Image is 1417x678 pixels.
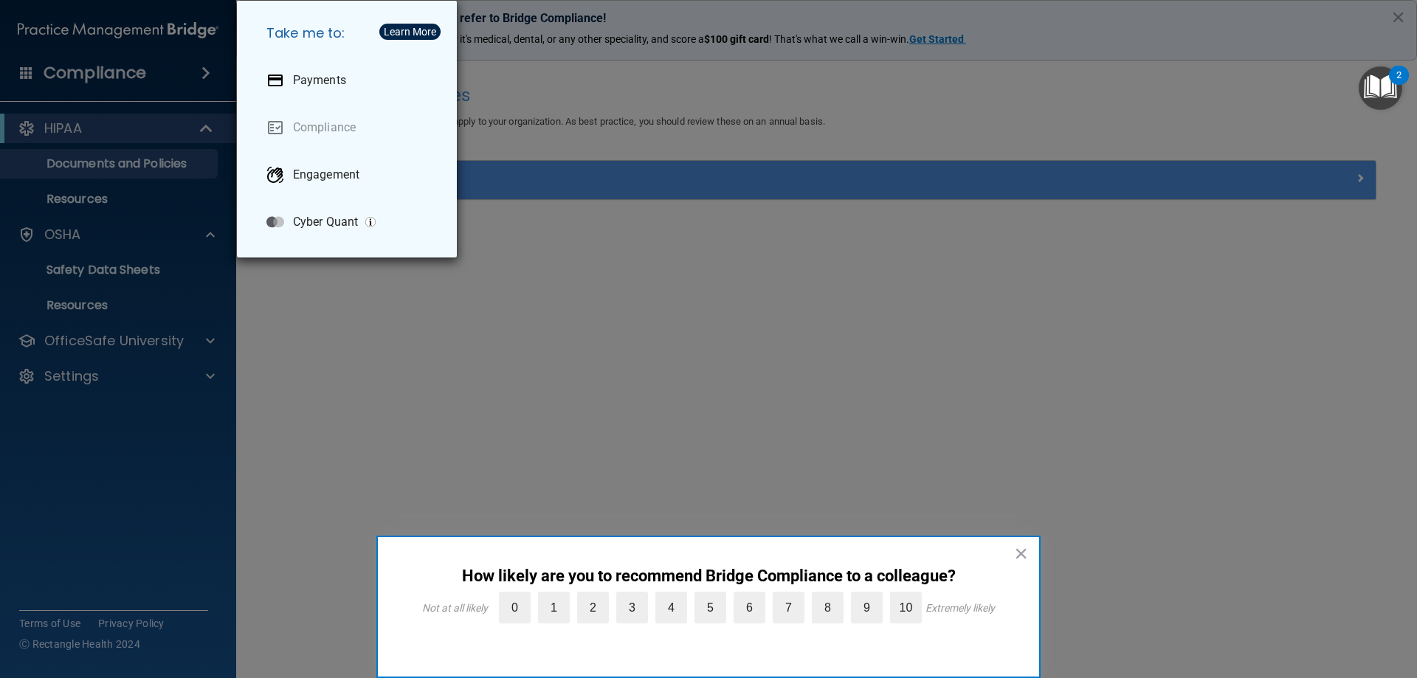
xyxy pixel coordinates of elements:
label: 7 [773,592,804,623]
button: Close [1014,542,1028,565]
label: 3 [616,592,648,623]
div: Not at all likely [422,602,488,614]
label: 10 [890,592,922,623]
button: Open Resource Center, 2 new notifications [1359,66,1402,110]
label: 9 [851,592,883,623]
label: 2 [577,592,609,623]
label: 5 [694,592,726,623]
p: Cyber Quant [293,215,358,229]
div: Extremely likely [925,602,995,614]
a: Engagement [255,154,445,196]
label: 0 [499,592,531,623]
p: How likely are you to recommend Bridge Compliance to a colleague? [407,567,1010,586]
a: Compliance [255,107,445,148]
button: Learn More [379,24,441,40]
a: Payments [255,60,445,101]
label: 6 [734,592,765,623]
label: 8 [812,592,844,623]
a: Cyber Quant [255,201,445,243]
p: Engagement [293,167,359,182]
label: 1 [538,592,570,623]
h5: Take me to: [255,13,445,54]
p: Payments [293,73,346,88]
div: Learn More [384,27,436,37]
label: 4 [655,592,687,623]
div: 2 [1396,75,1402,94]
